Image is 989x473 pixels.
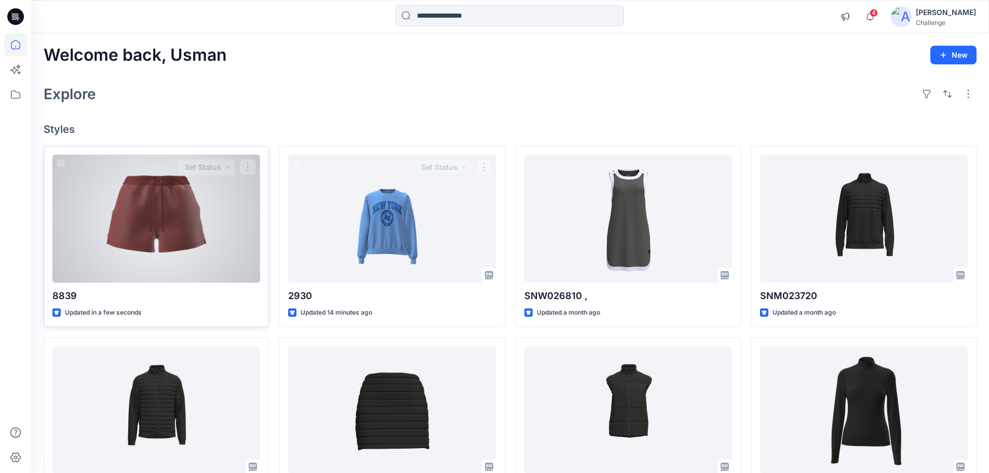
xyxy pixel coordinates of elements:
a: SNM023720 [760,155,968,283]
p: Updated a month ago [773,307,836,318]
h2: Explore [44,86,96,102]
a: SNW026810 , [524,155,732,283]
h2: Welcome back, Usman [44,46,227,65]
a: 8839 [52,155,260,283]
p: 8839 [52,289,260,303]
p: SNM023720 [760,289,968,303]
button: New [930,46,977,64]
div: Challenge [916,19,976,26]
a: 2930 [288,155,496,283]
p: Updated in a few seconds [65,307,142,318]
span: 4 [870,9,878,17]
h4: Styles [44,123,977,136]
p: Updated a month ago [537,307,600,318]
div: [PERSON_NAME] [916,6,976,19]
p: SNW026810 , [524,289,732,303]
img: avatar [891,6,912,27]
p: Updated 14 minutes ago [301,307,372,318]
p: 2930 [288,289,496,303]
